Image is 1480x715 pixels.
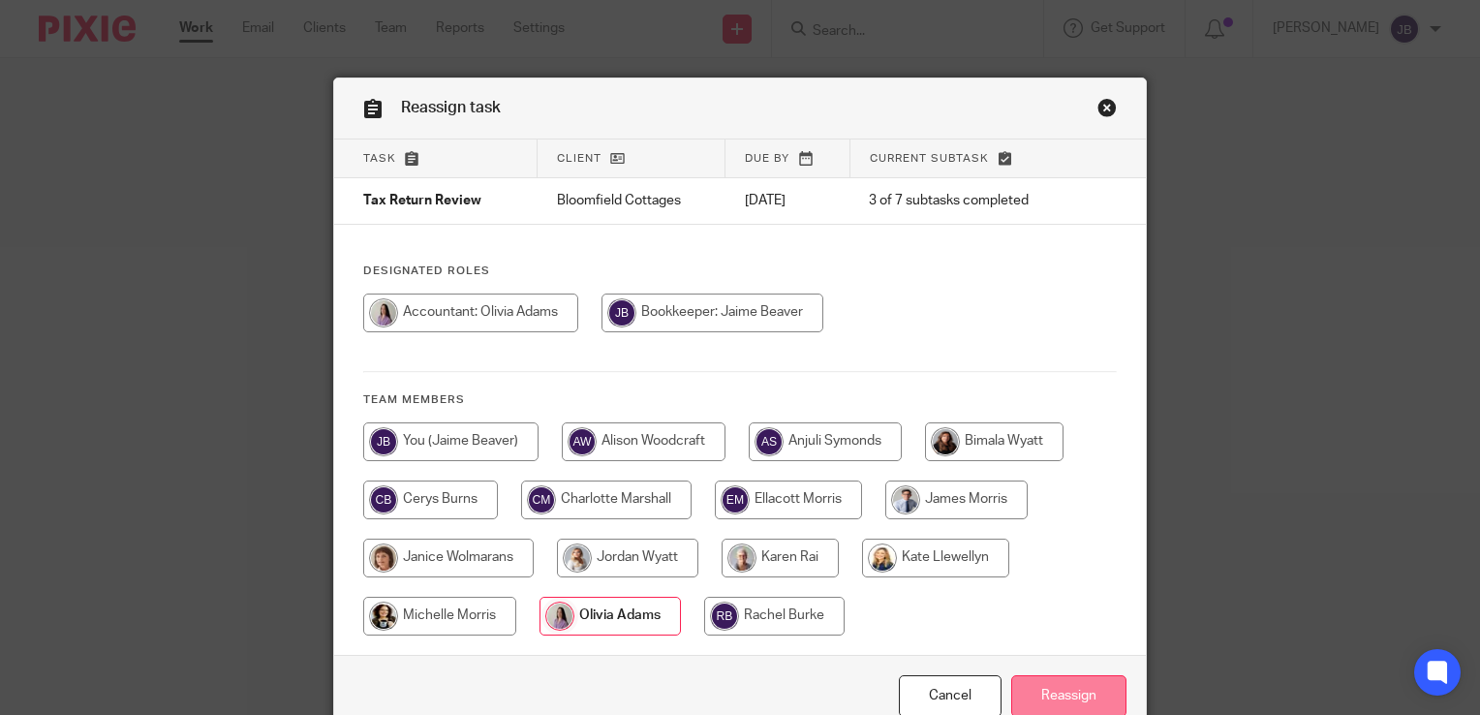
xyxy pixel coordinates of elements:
[745,153,789,164] span: Due by
[557,153,601,164] span: Client
[401,100,501,115] span: Reassign task
[557,191,706,210] p: Bloomfield Cottages
[745,191,830,210] p: [DATE]
[363,392,1117,408] h4: Team members
[849,178,1079,225] td: 3 of 7 subtasks completed
[363,153,396,164] span: Task
[363,264,1117,279] h4: Designated Roles
[363,195,481,208] span: Tax Return Review
[1097,98,1117,124] a: Close this dialog window
[870,153,989,164] span: Current subtask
